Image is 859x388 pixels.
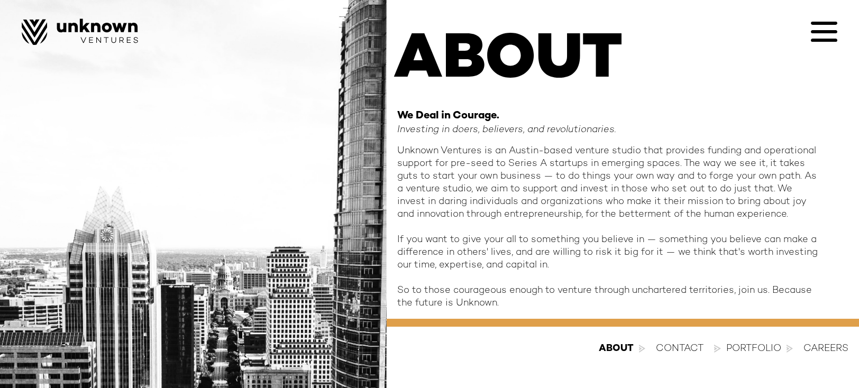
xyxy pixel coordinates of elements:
[656,343,703,355] a: contact
[599,343,645,355] a: about
[397,145,820,310] div: Unknown Ventures is an Austin-based venture studio that provides funding and operational support ...
[726,343,793,355] a: Portfolio
[270,30,632,94] h1: ABOUT
[599,343,634,355] div: about
[714,345,720,353] img: An image of a white arrow.
[397,125,616,135] em: Investing in doers, believers, and revolutionaries.
[397,110,499,122] strong: We Deal in Courage.
[787,345,793,353] img: An image of a white arrow.
[726,343,781,355] div: Portfolio
[639,345,645,353] img: An image of a white arrow.
[22,19,139,45] img: Image of Unknown Ventures Logo.
[803,343,848,355] a: Careers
